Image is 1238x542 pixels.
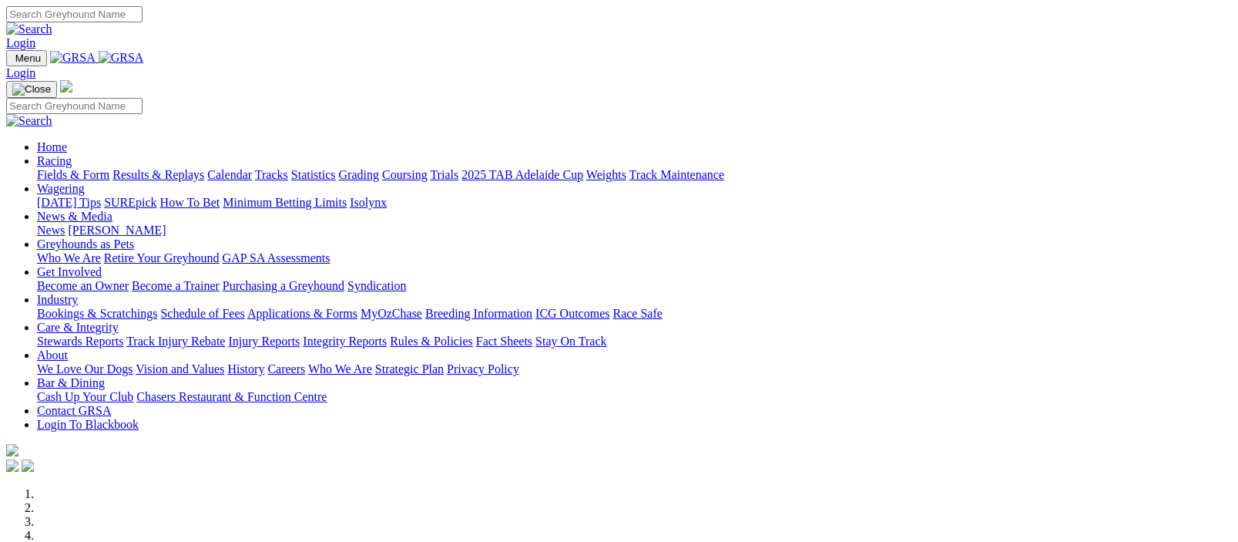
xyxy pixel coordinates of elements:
[223,196,347,209] a: Minimum Betting Limits
[430,168,458,181] a: Trials
[375,362,444,375] a: Strategic Plan
[37,321,119,334] a: Care & Integrity
[22,460,34,472] img: twitter.svg
[136,362,224,375] a: Vision and Values
[223,279,344,292] a: Purchasing a Greyhound
[37,279,129,292] a: Become an Owner
[37,335,123,348] a: Stewards Reports
[255,168,288,181] a: Tracks
[37,307,157,320] a: Bookings & Scratchings
[447,362,519,375] a: Privacy Policy
[37,210,112,223] a: News & Media
[12,83,51,96] img: Close
[339,168,379,181] a: Grading
[6,114,52,128] img: Search
[132,279,220,292] a: Become a Trainer
[308,362,372,375] a: Who We Are
[382,168,428,181] a: Coursing
[6,36,35,49] a: Login
[228,335,300,348] a: Injury Reports
[112,168,204,181] a: Results & Replays
[99,51,144,65] img: GRSA
[535,307,609,320] a: ICG Outcomes
[37,418,139,431] a: Login To Blackbook
[37,154,72,167] a: Racing
[37,390,133,403] a: Cash Up Your Club
[37,335,1232,348] div: Care & Integrity
[37,307,1232,321] div: Industry
[6,6,143,22] input: Search
[461,168,583,181] a: 2025 TAB Adelaide Cup
[37,404,111,417] a: Contact GRSA
[60,80,72,93] img: logo-grsa-white.png
[6,460,18,472] img: facebook.svg
[15,52,41,64] span: Menu
[586,168,626,181] a: Weights
[535,335,606,348] a: Stay On Track
[425,307,532,320] a: Breeding Information
[37,279,1232,293] div: Get Involved
[6,444,18,456] img: logo-grsa-white.png
[6,81,57,98] button: Toggle navigation
[347,279,406,292] a: Syndication
[50,51,96,65] img: GRSA
[160,196,220,209] a: How To Bet
[136,390,327,403] a: Chasers Restaurant & Function Centre
[37,182,85,195] a: Wagering
[37,168,109,181] a: Fields & Form
[126,335,225,348] a: Track Injury Rebate
[6,66,35,79] a: Login
[6,98,143,114] input: Search
[37,348,68,362] a: About
[247,307,357,320] a: Applications & Forms
[37,390,1232,404] div: Bar & Dining
[37,224,65,237] a: News
[37,251,1232,265] div: Greyhounds as Pets
[6,50,47,66] button: Toggle navigation
[37,376,105,389] a: Bar & Dining
[37,224,1232,237] div: News & Media
[291,168,336,181] a: Statistics
[104,196,156,209] a: SUREpick
[361,307,422,320] a: MyOzChase
[37,251,101,264] a: Who We Are
[476,335,532,348] a: Fact Sheets
[37,265,102,278] a: Get Involved
[6,22,52,36] img: Search
[207,168,252,181] a: Calendar
[37,196,1232,210] div: Wagering
[68,224,166,237] a: [PERSON_NAME]
[267,362,305,375] a: Careers
[629,168,724,181] a: Track Maintenance
[350,196,387,209] a: Isolynx
[37,196,101,209] a: [DATE] Tips
[612,307,662,320] a: Race Safe
[104,251,220,264] a: Retire Your Greyhound
[37,140,67,153] a: Home
[37,362,133,375] a: We Love Our Dogs
[37,362,1232,376] div: About
[37,237,134,251] a: Greyhounds as Pets
[223,251,330,264] a: GAP SA Assessments
[37,293,78,306] a: Industry
[390,335,473,348] a: Rules & Policies
[160,307,244,320] a: Schedule of Fees
[303,335,387,348] a: Integrity Reports
[37,168,1232,182] div: Racing
[227,362,264,375] a: History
